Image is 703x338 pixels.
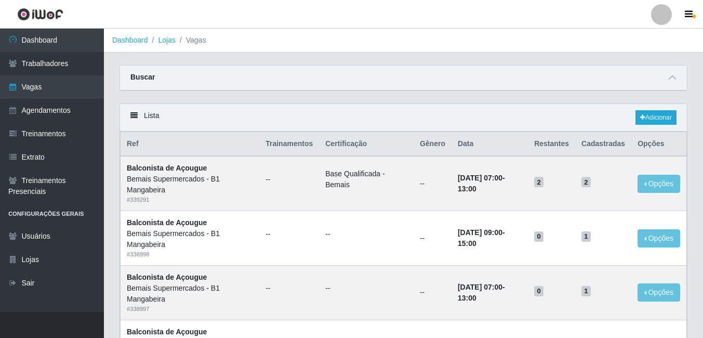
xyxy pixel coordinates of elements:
[458,174,502,182] time: [DATE] 07:00
[325,229,407,240] ul: --
[414,211,452,266] td: --
[266,174,313,185] ul: --
[458,283,502,291] time: [DATE] 07:00
[127,196,253,204] div: # 339291
[638,175,680,193] button: Opções
[266,229,313,240] ul: --
[638,229,680,248] button: Opções
[158,36,175,44] a: Lojas
[259,132,319,157] th: Trainamentos
[458,283,505,302] strong: -
[17,8,63,21] img: CoreUI Logo
[127,250,253,259] div: # 338998
[127,305,253,314] div: # 338997
[127,164,207,172] strong: Balconista de Açougue
[414,265,452,320] td: --
[534,286,543,296] span: 0
[414,132,452,157] th: Gênero
[127,174,253,196] div: Bemais Supermercados - B1 Mangabeira
[266,283,313,294] ul: --
[130,73,155,81] strong: Buscar
[127,218,207,227] strong: Balconista de Açougue
[458,174,505,193] strong: -
[112,36,148,44] a: Dashboard
[127,228,253,250] div: Bemais Supermercados - B1 Mangabeira
[325,283,407,294] ul: --
[127,328,207,336] strong: Balconista de Açougue
[319,132,414,157] th: Certificação
[452,132,528,157] th: Data
[458,294,476,302] time: 13:00
[575,132,631,157] th: Cadastradas
[120,104,687,132] div: Lista
[581,231,591,242] span: 1
[638,283,680,302] button: Opções
[127,283,253,305] div: Bemais Supermercados - B1 Mangabeira
[534,177,543,187] span: 2
[458,239,476,248] time: 15:00
[458,228,502,237] time: [DATE] 09:00
[581,286,591,296] span: 1
[631,132,686,157] th: Opções
[635,110,677,125] a: Adicionar
[534,231,543,242] span: 0
[458,185,476,193] time: 13:00
[581,177,591,187] span: 2
[127,273,207,281] strong: Balconista de Açougue
[528,132,575,157] th: Restantes
[325,168,407,190] li: Base Qualificada - Bemais
[104,29,703,53] nav: breadcrumb
[176,35,206,46] li: Vagas
[458,228,505,248] strong: -
[414,156,452,211] td: --
[121,132,260,157] th: Ref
